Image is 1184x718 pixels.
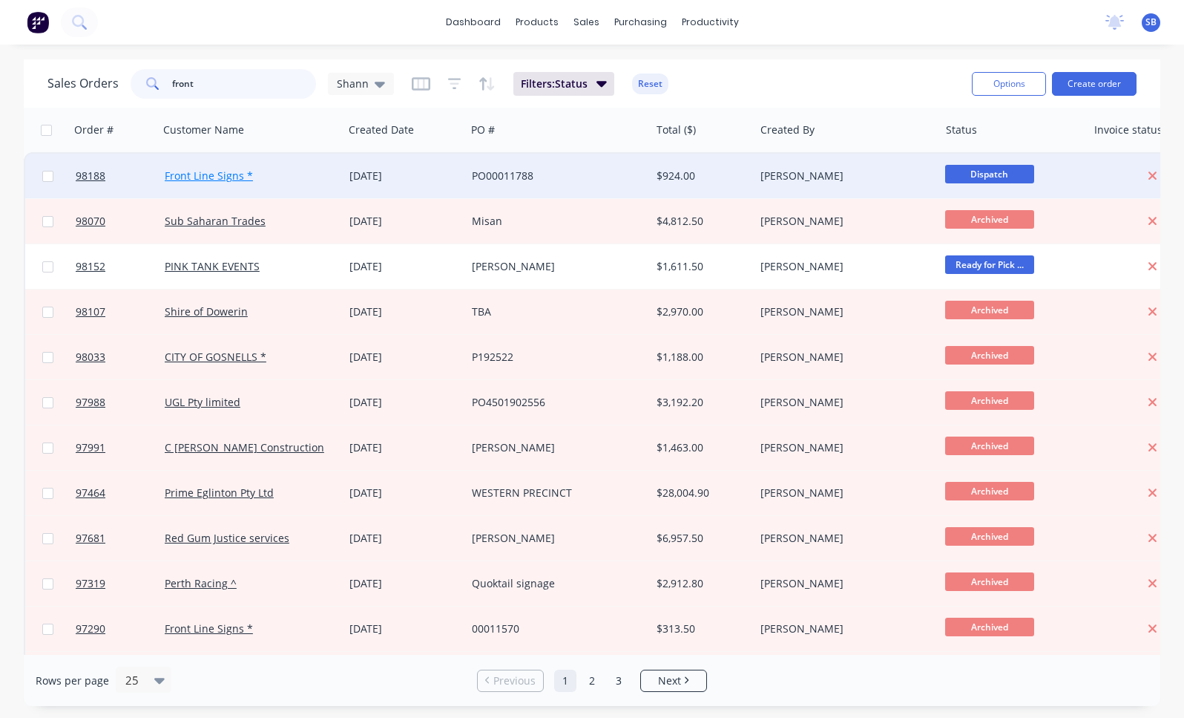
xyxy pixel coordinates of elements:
div: [PERSON_NAME] [472,259,636,274]
div: [PERSON_NAME] [760,169,924,183]
div: [PERSON_NAME] [760,395,924,410]
div: Invoice status [1094,123,1162,137]
span: Archived [945,391,1034,410]
span: 97464 [76,486,105,500]
a: 97988 [76,380,165,425]
span: 97319 [76,576,105,591]
a: Front Line Signs * [165,621,253,636]
a: Prime Eglinton Pty Ltd [165,486,274,500]
span: 97681 [76,531,105,546]
a: C [PERSON_NAME] Construction [165,440,324,454]
div: PO00011788 [472,169,636,183]
span: 97290 [76,621,105,636]
div: [PERSON_NAME] [760,350,924,365]
div: $1,611.50 [657,259,743,274]
div: P192522 [472,350,636,365]
div: $313.50 [657,621,743,636]
button: Create order [1052,72,1137,96]
a: CITY OF GOSNELLS * [165,350,266,364]
div: $6,957.50 [657,531,743,546]
span: Archived [945,527,1034,546]
div: 00011570 [472,621,636,636]
div: Order # [74,123,114,137]
span: Archived [945,618,1034,636]
a: PINK TANK EVENTS [165,259,260,273]
span: 98152 [76,259,105,274]
div: WESTERN PRECINCT [472,486,636,500]
div: productivity [674,11,746,33]
h1: Sales Orders [47,76,119,91]
span: Archived [945,346,1034,365]
span: 97988 [76,395,105,410]
div: $3,192.20 [657,395,743,410]
span: Dispatch [945,165,1034,183]
a: 98070 [76,199,165,244]
div: $1,463.00 [657,440,743,455]
span: SB [1145,16,1157,29]
div: Quoktail signage [472,576,636,591]
div: $4,812.50 [657,214,743,229]
div: Misan [472,214,636,229]
div: products [508,11,566,33]
div: purchasing [607,11,674,33]
div: [DATE] [349,395,460,410]
span: Filters: Status [521,76,588,91]
a: 97319 [76,561,165,606]
button: Reset [632,74,668,94]
div: [DATE] [349,576,460,591]
div: [PERSON_NAME] [472,440,636,455]
div: [PERSON_NAME] [760,576,924,591]
span: Next [658,673,681,688]
span: Archived [945,301,1034,319]
div: [PERSON_NAME] [760,531,924,546]
input: Search... [172,69,317,99]
a: Red Gum Justice services [165,531,289,545]
span: Archived [945,482,1034,500]
div: $28,004.90 [657,486,743,500]
span: Archived [945,437,1034,455]
a: 98033 [76,335,165,379]
div: [DATE] [349,440,460,455]
div: [PERSON_NAME] [760,486,924,500]
div: [DATE] [349,169,460,183]
a: Page 1 is your current page [554,670,576,692]
div: [PERSON_NAME] [472,531,636,546]
div: [PERSON_NAME] [760,440,924,455]
a: 98188 [76,154,165,198]
a: Page 2 [581,670,603,692]
span: Archived [945,572,1034,591]
a: UGL Pty limited [165,395,240,409]
a: Page 3 [608,670,630,692]
span: Ready for Pick ... [945,255,1034,274]
div: [DATE] [349,304,460,319]
div: Customer Name [163,123,244,137]
div: Created Date [349,123,414,137]
span: 97991 [76,440,105,455]
a: Front Line Signs * [165,169,253,183]
a: Shire of Dowerin [165,304,248,319]
div: [DATE] [349,621,460,636]
span: 98070 [76,214,105,229]
div: [DATE] [349,531,460,546]
ul: Pagination [471,670,713,692]
a: 97464 [76,471,165,515]
img: Factory [27,11,49,33]
div: $2,912.80 [657,576,743,591]
div: [PERSON_NAME] [760,304,924,319]
div: [PERSON_NAME] [760,259,924,274]
a: 97681 [76,516,165,561]
button: Filters:Status [513,72,614,96]
a: Sub Saharan Trades [165,214,266,228]
div: [PERSON_NAME] [760,621,924,636]
a: 97991 [76,425,165,470]
div: $2,970.00 [657,304,743,319]
div: [DATE] [349,486,460,500]
a: 98152 [76,244,165,289]
a: 98107 [76,290,165,334]
span: Shann [337,76,369,91]
span: Previous [493,673,536,688]
div: PO # [471,123,495,137]
span: 98107 [76,304,105,319]
a: Perth Racing ^ [165,576,237,590]
div: Total ($) [657,123,696,137]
